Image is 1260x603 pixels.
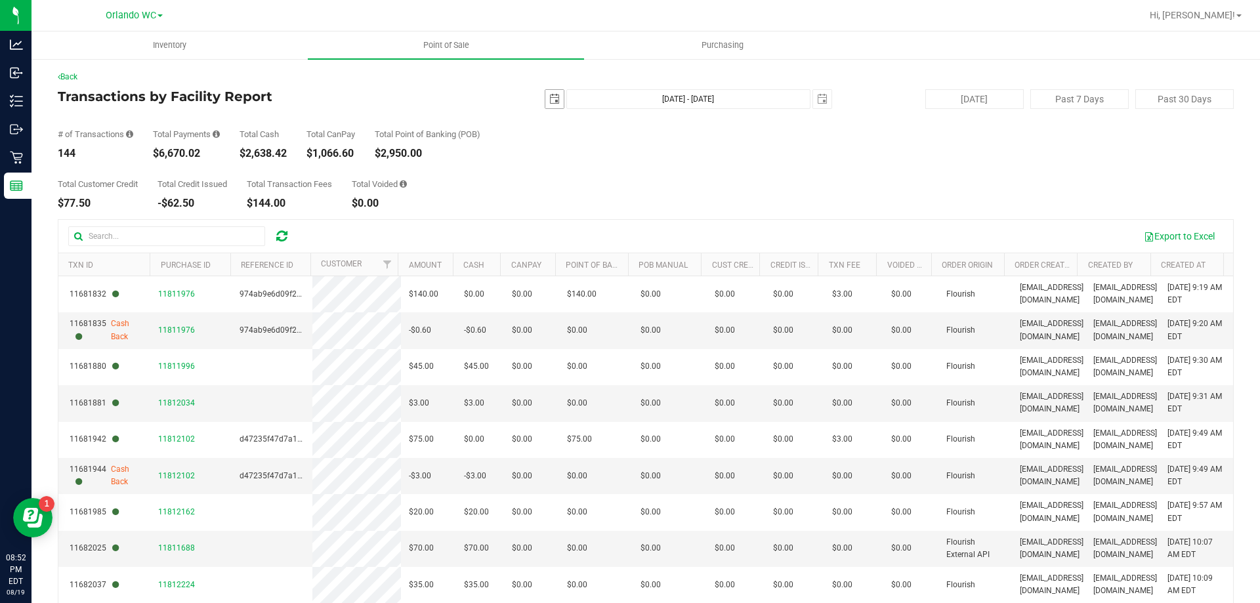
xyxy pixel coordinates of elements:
a: Voided Payment [887,260,952,270]
span: $0.00 [640,579,661,591]
span: $0.00 [773,397,793,409]
div: Total Credit Issued [157,180,227,188]
span: $0.00 [891,288,912,301]
span: $140.00 [409,288,438,301]
span: $3.00 [409,397,429,409]
span: 11681985 [70,506,119,518]
span: [EMAIL_ADDRESS][DOMAIN_NAME] [1020,318,1083,343]
span: $70.00 [409,542,434,554]
span: $0.00 [773,542,793,554]
span: [EMAIL_ADDRESS][DOMAIN_NAME] [1093,499,1157,524]
span: Flourish [946,433,975,446]
span: 11812034 [158,398,195,407]
p: 08/19 [6,587,26,597]
inline-svg: Reports [10,179,23,192]
span: [DATE] 9:31 AM EDT [1167,390,1225,415]
a: POB Manual [639,260,688,270]
span: $0.00 [891,579,912,591]
span: 11681944 [70,463,111,488]
div: $144.00 [247,198,332,209]
span: $0.00 [640,470,661,482]
i: Sum of all successful, non-voided payment transaction amounts, excluding tips and transaction fees. [213,130,220,138]
span: $0.00 [891,433,912,446]
span: $0.00 [640,288,661,301]
span: Cash Back [111,463,142,488]
span: 11812162 [158,507,195,516]
span: [EMAIL_ADDRESS][DOMAIN_NAME] [1093,390,1157,415]
span: $0.00 [715,360,735,373]
span: 974ab9e6d09f2c20befab251aeeab7a8 [240,325,379,335]
span: [DATE] 9:57 AM EDT [1167,499,1225,524]
span: -$0.60 [409,324,431,337]
span: [EMAIL_ADDRESS][DOMAIN_NAME] [1020,281,1083,306]
div: $1,066.60 [306,148,355,159]
span: 11811976 [158,289,195,299]
span: $0.00 [512,433,532,446]
span: $0.00 [832,542,852,554]
span: $0.00 [773,324,793,337]
span: $0.00 [512,397,532,409]
inline-svg: Inventory [10,94,23,108]
span: Purchasing [684,39,761,51]
span: $20.00 [464,506,489,518]
div: Total Voided [352,180,407,188]
span: $0.00 [640,324,661,337]
span: $0.00 [567,542,587,554]
div: Total Payments [153,130,220,138]
a: Point of Banking (POB) [566,260,659,270]
span: 11812224 [158,580,195,589]
span: d47235f47d7a14a9e004be0eaab33561 [240,471,383,480]
a: CanPay [511,260,541,270]
span: $0.00 [715,579,735,591]
span: -$0.60 [464,324,486,337]
span: 11812102 [158,434,195,444]
span: $0.00 [512,579,532,591]
span: $3.00 [832,433,852,446]
iframe: Resource center unread badge [39,496,54,512]
span: 11811976 [158,325,195,335]
span: 11681880 [70,360,119,373]
div: -$62.50 [157,198,227,209]
a: Credit Issued [770,260,825,270]
i: Count of all successful payment transactions, possibly including voids, refunds, and cash-back fr... [126,130,133,138]
button: Past 30 Days [1135,89,1234,109]
a: Amount [409,260,442,270]
span: $140.00 [567,288,597,301]
a: Purchasing [584,31,860,59]
span: $0.00 [891,470,912,482]
span: $0.00 [832,579,852,591]
span: 11681881 [70,397,119,409]
span: [DATE] 9:49 AM EDT [1167,463,1225,488]
span: $0.00 [773,360,793,373]
div: Total Cash [240,130,287,138]
span: [EMAIL_ADDRESS][DOMAIN_NAME] [1020,390,1083,415]
a: Purchase ID [161,260,211,270]
span: $0.00 [512,360,532,373]
span: select [545,90,564,108]
h4: Transactions by Facility Report [58,89,450,104]
span: [DATE] 9:30 AM EDT [1167,354,1225,379]
div: $2,638.42 [240,148,287,159]
span: $45.00 [409,360,434,373]
span: Flourish [946,470,975,482]
a: Cust Credit [712,260,760,270]
span: [DATE] 9:20 AM EDT [1167,318,1225,343]
div: $6,670.02 [153,148,220,159]
span: [DATE] 9:49 AM EDT [1167,427,1225,452]
span: Orlando WC [106,10,156,21]
span: 11812102 [158,471,195,480]
inline-svg: Outbound [10,123,23,136]
span: $0.00 [715,397,735,409]
iframe: Resource center [13,498,52,537]
span: Flourish [946,579,975,591]
a: Created By [1088,260,1133,270]
span: $0.00 [715,324,735,337]
a: Reference ID [241,260,293,270]
span: -$3.00 [464,470,486,482]
span: 11811996 [158,362,195,371]
span: $0.00 [640,542,661,554]
span: [EMAIL_ADDRESS][DOMAIN_NAME] [1020,499,1083,524]
span: Flourish [946,506,975,518]
span: $0.00 [773,288,793,301]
